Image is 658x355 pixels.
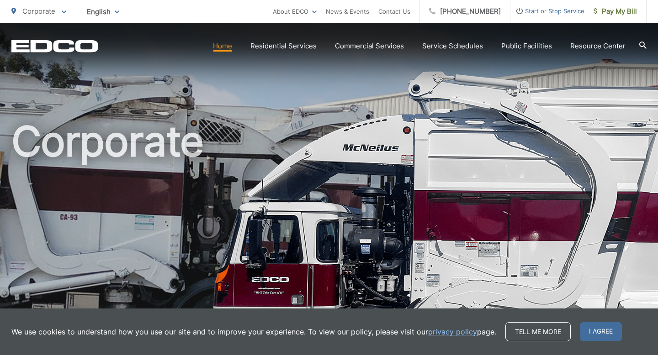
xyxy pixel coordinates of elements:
a: News & Events [326,6,369,17]
a: Tell me more [505,322,571,341]
a: Public Facilities [501,41,552,52]
a: About EDCO [273,6,317,17]
a: Service Schedules [422,41,483,52]
a: Home [213,41,232,52]
a: Commercial Services [335,41,404,52]
a: Resource Center [570,41,626,52]
span: Pay My Bill [594,6,637,17]
span: Corporate [22,7,55,16]
a: privacy policy [428,326,477,337]
a: Contact Us [378,6,410,17]
span: I agree [580,322,622,341]
a: EDCD logo. Return to the homepage. [11,40,98,52]
a: Residential Services [250,41,317,52]
span: English [80,4,126,20]
p: We use cookies to understand how you use our site and to improve your experience. To view our pol... [11,326,496,337]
